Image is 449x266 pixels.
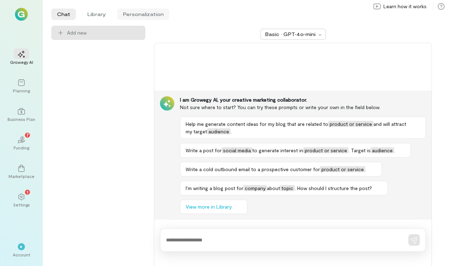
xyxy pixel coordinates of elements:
[13,88,30,93] div: Planning
[9,188,34,213] a: Settings
[349,147,371,153] span: . Target is
[180,143,411,158] button: Write a post forsocial mediato generate interest inproduct or service. Target isaudience.
[9,131,34,156] a: Funding
[180,103,426,111] div: Not sure where to start? You can try these prompts or write your own in the field below.
[365,166,366,172] span: .
[10,59,33,65] div: Growegy AI
[186,203,232,210] span: View more in Library
[9,173,35,179] div: Marketplace
[9,237,34,263] div: *Account
[267,185,280,191] span: about
[13,252,30,257] div: Account
[180,181,388,195] button: I’m writing a blog post forcompanyabouttopic. How should I structure the post?
[9,102,34,128] a: Business Plan
[371,147,394,153] span: audience
[180,117,426,139] button: Help me generate content ideas for my blog that are related toproduct or serviceand will attract ...
[82,9,112,20] li: Library
[180,162,382,177] button: Write a cold outbound email to a prospective customer forproduct or service.
[303,147,349,153] span: product or service
[27,189,28,195] span: 1
[9,45,34,71] a: Growegy AI
[231,128,232,134] span: .
[117,9,169,20] li: Personalization
[7,116,35,122] div: Business Plan
[180,96,426,103] div: I am Growegy AI, your creative marketing collaborator.
[186,166,320,172] span: Write a cold outbound email to a prospective customer for
[320,166,365,172] span: product or service
[252,147,303,153] span: to generate interest in
[180,200,247,214] button: View more in Library
[280,185,295,191] span: topic
[207,128,231,134] span: audience
[383,3,427,10] span: Learn how it works
[51,9,76,20] li: Chat
[9,73,34,99] a: Planning
[67,29,140,36] span: Add new
[243,185,267,191] span: company
[265,31,316,38] div: Basic · GPT‑4o‑mini
[186,121,328,127] span: Help me generate content ideas for my blog that are related to
[394,147,395,153] span: .
[186,147,222,153] span: Write a post for
[9,159,34,185] a: Marketplace
[328,121,373,127] span: product or service
[222,147,252,153] span: social media
[14,145,29,150] div: Funding
[186,185,243,191] span: I’m writing a blog post for
[13,202,30,208] div: Settings
[26,132,29,138] span: 7
[295,185,372,191] span: . How should I structure the post?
